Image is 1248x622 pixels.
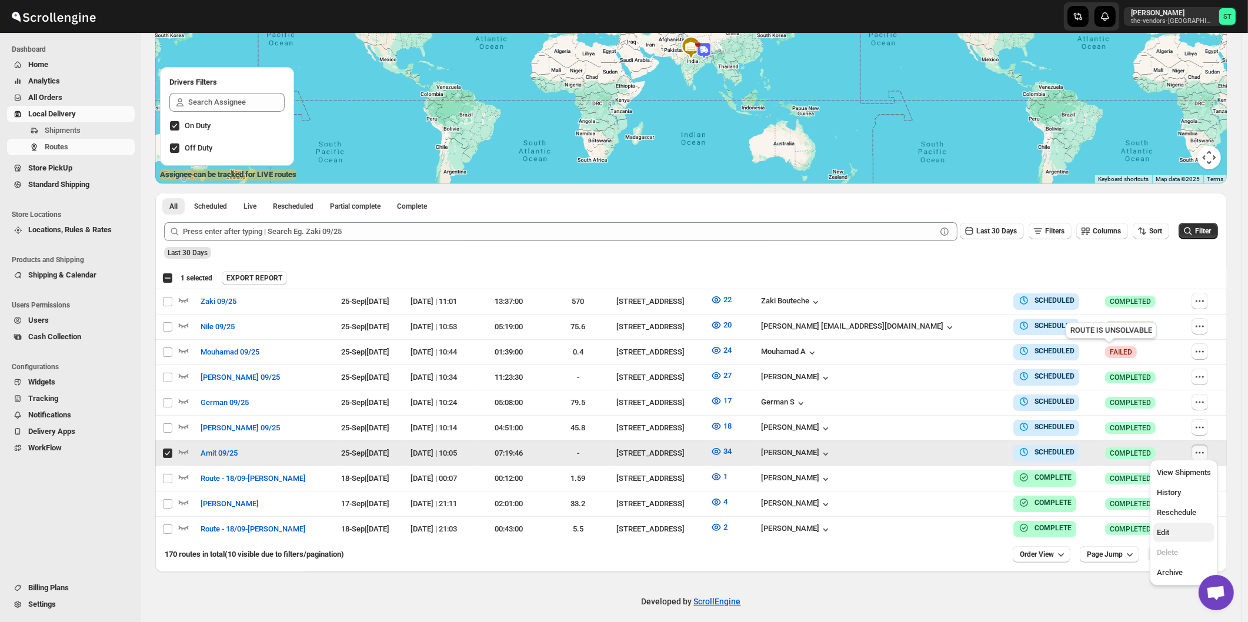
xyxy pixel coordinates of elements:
span: 4 [723,497,728,506]
div: [STREET_ADDRESS] [616,473,703,484]
div: 570 [547,296,609,307]
span: Live [243,202,256,211]
div: [DATE] | 21:11 [411,498,470,510]
button: 24 [703,341,739,360]
button: Sort [1133,223,1169,239]
div: Open chat [1199,575,1234,610]
span: All [169,202,178,211]
button: All routes [162,198,185,215]
span: Sort [1149,227,1162,235]
input: Search Assignee [188,93,285,112]
span: Filter [1195,227,1211,235]
span: 18-Sep | [DATE] [341,474,389,483]
span: Columns [1093,227,1121,235]
div: [PERSON_NAME] [EMAIL_ADDRESS][DOMAIN_NAME] [762,322,956,333]
span: Filters [1045,227,1065,235]
p: the-vendors-[GEOGRAPHIC_DATA] [1131,18,1214,25]
button: Cash Collection [7,329,135,345]
span: COMPLETED [1110,423,1151,433]
div: [STREET_ADDRESS] [616,422,703,434]
button: SCHEDULED [1018,446,1075,458]
span: Billing Plans [28,583,69,592]
button: Zaki 09/25 [193,292,243,311]
span: 18 [723,422,732,430]
button: Locations, Rules & Rates [7,222,135,238]
button: Route - 18/09-[PERSON_NAME] [193,520,313,539]
span: Home [28,60,48,69]
button: [PERSON_NAME] [762,524,832,536]
span: Users Permissions [12,300,135,310]
span: WorkFlow [28,443,62,452]
button: German 09/25 [193,393,256,412]
b: SCHEDULED [1035,423,1075,431]
button: Billing Plans [7,580,135,596]
button: Analytics [7,73,135,89]
span: Shipping & Calendar [28,270,96,279]
div: [DATE] | 00:07 [411,473,470,484]
span: Map data ©2025 [1156,176,1200,182]
div: 05:08:00 [478,397,540,409]
button: Page Jump [1080,546,1139,563]
b: SCHEDULED [1035,347,1075,355]
a: ScrollEngine [694,597,741,606]
span: Dashboard [12,45,135,54]
span: 34 [723,447,732,456]
button: Routes [7,139,135,155]
div: 00:12:00 [478,473,540,484]
span: Settings [28,600,56,608]
b: SCHEDULED [1035,372,1075,380]
b: COMPLETE [1035,473,1072,481]
button: Settings [7,596,135,613]
button: COMPLETE [1018,471,1072,483]
div: [PERSON_NAME] [762,499,832,510]
span: Route - 18/09-[PERSON_NAME] [201,473,306,484]
button: 1 [703,467,735,486]
text: ST [1223,13,1232,21]
div: [STREET_ADDRESS] [616,498,703,510]
span: COMPLETED [1110,398,1151,407]
div: 45.8 [547,422,609,434]
button: User menu [1124,7,1237,26]
span: Simcha Trieger [1219,8,1236,25]
button: Users [7,312,135,329]
button: Tracking [7,390,135,407]
button: Mouhamad 09/25 [193,343,266,362]
b: SCHEDULED [1035,448,1075,456]
button: COMPLETE [1018,497,1072,509]
button: WorkFlow [7,440,135,456]
button: [PERSON_NAME] [762,372,832,384]
button: 4 [703,493,735,511]
span: 17-Sep | [DATE] [341,499,389,508]
button: Keyboard shortcuts [1098,175,1149,183]
div: German S [762,397,807,409]
button: EXPORT REPORT [222,271,287,285]
span: On Duty [185,121,211,130]
div: 0.4 [547,346,609,358]
div: [STREET_ADDRESS] [616,321,703,333]
button: SCHEDULED [1018,345,1075,357]
button: [PERSON_NAME] 09/25 [193,368,287,387]
button: Mouhamad A [762,347,818,359]
div: [DATE] | 10:53 [411,321,470,333]
div: - [547,372,609,383]
span: [PERSON_NAME] 09/25 [201,422,280,434]
div: 01:39:00 [478,346,540,358]
span: Locations, Rules & Rates [28,225,112,234]
span: Products and Shipping [12,255,135,265]
button: Last 30 Days [960,223,1024,239]
span: Standard Shipping [28,180,89,189]
span: Local Delivery [28,109,76,118]
b: COMPLETE [1035,499,1072,507]
button: Map camera controls [1197,146,1221,169]
span: 22 [723,295,732,304]
span: Archive [1157,568,1183,577]
span: Users [28,316,49,325]
span: 18-Sep | [DATE] [341,524,389,533]
button: Columns [1076,223,1128,239]
div: 02:01:00 [478,498,540,510]
div: 1.59 [547,473,609,484]
span: Analytics [28,76,60,85]
button: Filters [1029,223,1072,239]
